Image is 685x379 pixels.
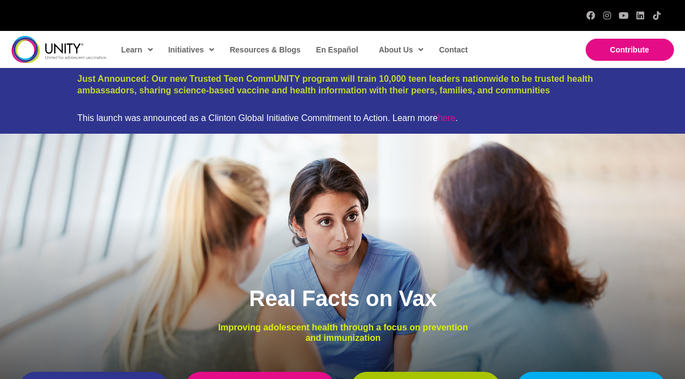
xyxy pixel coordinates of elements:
[373,37,428,62] a: About Us
[603,11,612,20] a: Instagram
[586,39,674,61] a: Contribute
[439,45,468,54] span: Contact
[433,37,472,62] a: Contact
[210,322,476,343] p: Improving adolescent health through a focus on prevention and immunization
[610,45,649,54] span: Contribute
[249,286,437,310] span: Real Facts on Vax
[586,11,595,20] a: Facebook
[12,36,107,63] img: unity-logo-dark
[652,11,661,20] a: TikTok
[77,113,608,123] div: This launch was announced as a Clinton Global Initiative Commitment to Action. Learn more .
[77,74,593,95] a: Just Announced: Our new Trusted Teen CommUNITY program will train 10,000 teen leaders nationwide ...
[316,45,358,54] span: En Español
[311,37,363,62] a: En Español
[168,41,215,58] span: Initiatives
[230,45,300,54] span: Resources & Blogs
[619,11,628,20] a: YouTube
[224,37,305,62] a: Resources & Blogs
[636,11,645,20] a: LinkedIn
[438,113,455,123] a: here
[379,41,423,58] span: About Us
[121,41,153,58] span: Learn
